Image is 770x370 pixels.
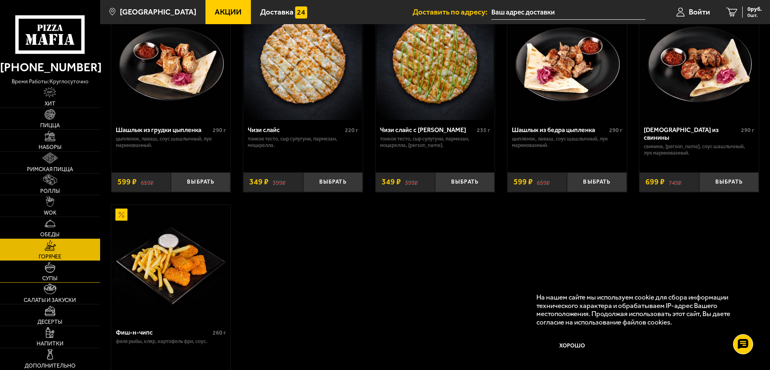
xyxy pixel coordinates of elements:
button: Хорошо [536,334,609,358]
img: Фиш-н-чипс [112,205,230,322]
img: Акционный [115,209,127,221]
span: 220 г [345,127,358,134]
div: [DEMOGRAPHIC_DATA] из свинины [644,126,739,141]
div: Чизи слайс с [PERSON_NAME] [380,126,475,134]
a: АкционныйЧизи слайс [243,2,363,120]
span: Десерты [37,319,62,325]
s: 399 ₽ [405,178,418,186]
input: Ваш адрес доставки [491,5,645,20]
span: 699 ₽ [645,178,665,186]
span: Пицца [40,123,60,128]
img: Чизи слайс [244,2,361,120]
span: 599 ₽ [117,178,137,186]
s: 399 ₽ [273,178,285,186]
p: цыпленок, лаваш, соус шашлычный, лук маринованный. [116,136,226,149]
span: Наборы [39,145,62,150]
span: Доставка [260,8,294,16]
p: филе рыбы, кляр, картофель фри, соус. [116,338,226,345]
a: АкционныйШашлык из свинины [639,2,759,120]
span: 290 г [213,127,226,134]
span: Супы [42,276,57,281]
span: Доставить по адресу: [413,8,491,16]
span: 290 г [609,127,622,134]
s: 659 ₽ [537,178,550,186]
span: 290 г [741,127,754,134]
span: Салаты и закуски [24,298,76,303]
span: [GEOGRAPHIC_DATA] [120,8,196,16]
span: 0 шт. [747,13,762,18]
span: Обеды [40,232,60,238]
p: тонкое тесто, сыр сулугуни, пармезан, моцарелла. [248,136,358,149]
img: Шашлык из свинины [641,2,758,120]
span: 260 г [213,329,226,336]
span: 599 ₽ [513,178,533,186]
a: АкционныйШашлык из грудки цыпленка [111,2,231,120]
span: 0 руб. [747,6,762,12]
a: АкционныйФиш-н-чипс [111,205,231,322]
span: 349 ₽ [249,178,269,186]
button: Выбрать [303,172,363,192]
a: АкционныйЧизи слайс с соусом Ранч [376,2,495,120]
s: 659 ₽ [141,178,154,186]
img: Шашлык из грудки цыпленка [112,2,230,120]
button: Выбрать [435,172,495,192]
a: АкционныйШашлык из бедра цыпленка [507,2,627,120]
p: На нашем сайте мы используем cookie для сбора информации технического характера и обрабатываем IP... [536,293,747,327]
button: Выбрать [699,172,759,192]
s: 749 ₽ [669,178,682,186]
span: 235 г [477,127,490,134]
span: 349 ₽ [382,178,401,186]
span: Дополнительно [25,363,76,369]
div: Шашлык из бедра цыпленка [512,126,607,134]
img: Шашлык из бедра цыпленка [508,2,626,120]
span: Горячее [39,254,62,260]
p: цыпленок, лаваш, соус шашлычный, лук маринованный. [512,136,622,149]
img: 15daf4d41897b9f0e9f617042186c801.svg [295,6,307,19]
span: Римская пицца [27,167,73,172]
div: Шашлык из грудки цыпленка [116,126,211,134]
img: Чизи слайс с соусом Ранч [376,2,494,120]
span: Роллы [40,188,60,194]
span: Хит [45,101,55,107]
div: Чизи слайс [248,126,343,134]
div: Фиш-н-чипс [116,329,211,336]
button: Выбрать [171,172,230,192]
span: WOK [44,210,56,216]
p: тонкое тесто, сыр сулугуни, пармезан, моцарелла, [PERSON_NAME]. [380,136,491,149]
span: Напитки [37,341,64,347]
p: свинина, [PERSON_NAME], соус шашлычный, лук маринованный. [644,143,754,156]
button: Выбрать [567,172,626,192]
span: Акции [215,8,242,16]
span: Войти [689,8,710,16]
